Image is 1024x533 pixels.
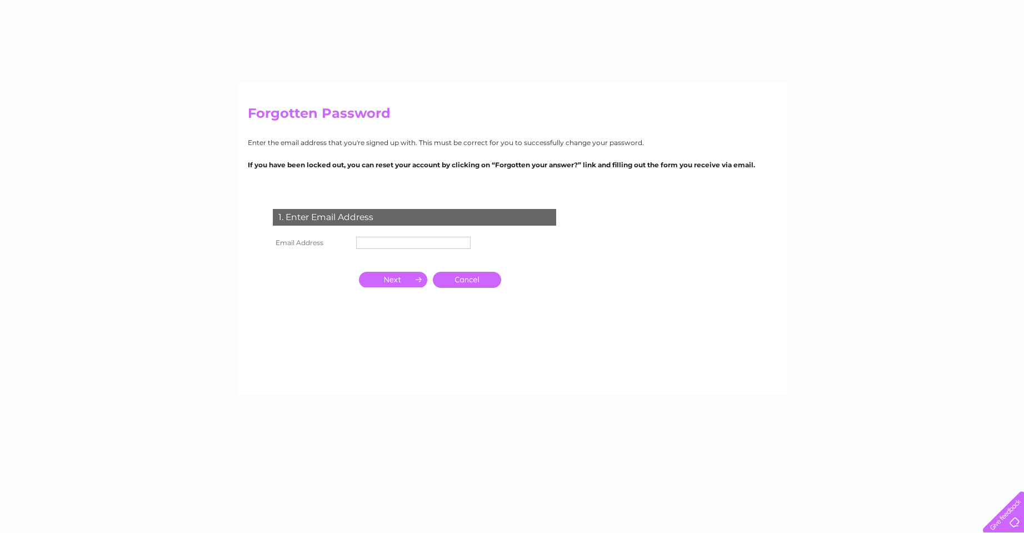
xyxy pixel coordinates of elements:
h2: Forgotten Password [248,106,777,127]
a: Cancel [433,272,501,288]
div: 1. Enter Email Address [273,209,556,226]
p: If you have been locked out, you can reset your account by clicking on “Forgotten your answer?” l... [248,160,777,170]
p: Enter the email address that you're signed up with. This must be correct for you to successfully ... [248,137,777,148]
th: Email Address [270,234,353,252]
